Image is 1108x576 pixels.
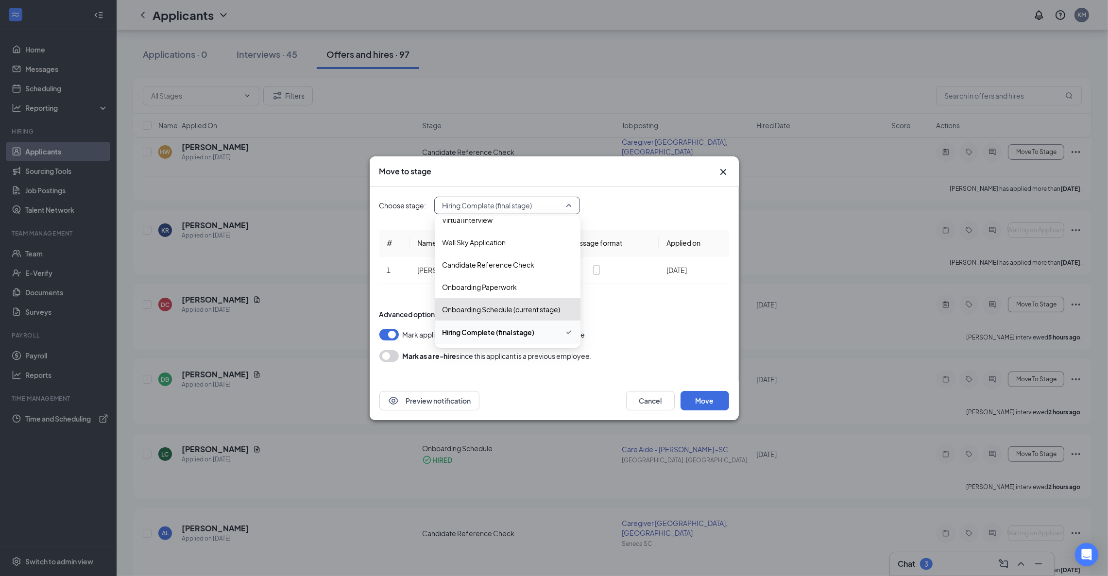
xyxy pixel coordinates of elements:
[443,259,535,270] span: Candidate Reference Check
[443,198,532,213] span: Hiring Complete (final stage)
[409,230,510,256] th: Name
[443,282,517,292] span: Onboarding Paperwork
[379,309,729,319] div: Advanced options
[443,304,561,315] span: Onboarding Schedule (current stage)
[403,350,592,362] div: since this applicant is a previous employee.
[717,166,729,178] svg: Cross
[443,327,535,338] span: Hiring Complete (final stage)
[1075,543,1098,566] div: Open Intercom Messenger
[717,166,729,178] button: Close
[379,391,479,410] button: EyePreview notification
[659,230,729,256] th: Applied on
[403,352,457,360] b: Mark as a re-hire
[565,326,573,338] svg: Checkmark
[443,215,493,225] span: Virtual Interview
[379,166,432,177] h3: Move to stage
[443,237,506,248] span: Well Sky Application
[626,391,675,410] button: Cancel
[379,230,409,256] th: #
[403,329,585,340] span: Mark applicant(s) as Completed for Onboarding Schedule
[591,264,602,276] svg: MobileSms
[681,391,729,410] button: Move
[379,200,426,211] span: Choose stage:
[387,266,391,274] span: 1
[388,395,399,407] svg: Eye
[562,230,659,256] th: Message format
[659,256,729,284] td: [DATE]
[409,256,510,284] td: [PERSON_NAME]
